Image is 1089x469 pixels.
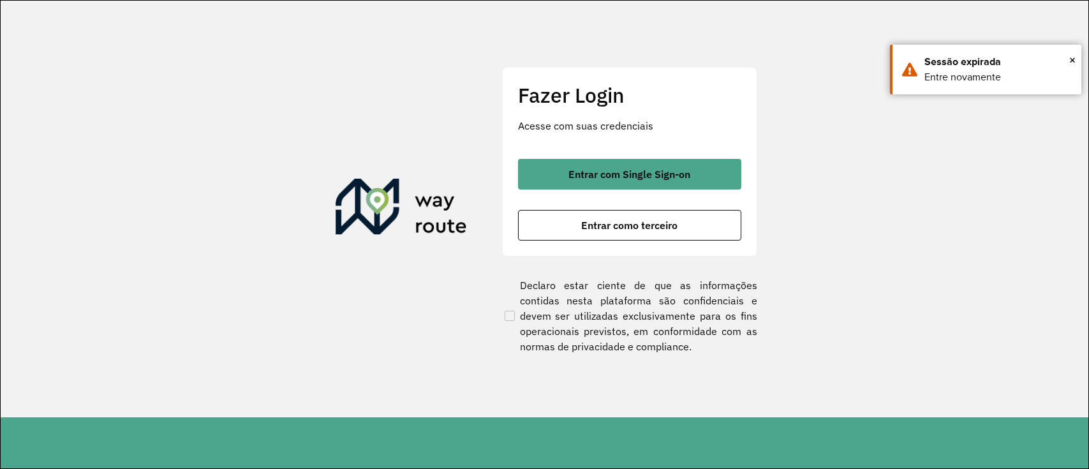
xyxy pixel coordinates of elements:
[924,70,1072,85] div: Entre novamente
[568,169,690,179] span: Entrar com Single Sign-on
[581,220,678,230] span: Entrar como terceiro
[518,210,741,241] button: button
[518,118,741,133] p: Acesse com suas credenciais
[336,179,467,240] img: Roteirizador AmbevTech
[1069,50,1076,70] button: Close
[1069,50,1076,70] span: ×
[518,159,741,190] button: button
[518,83,741,107] h2: Fazer Login
[924,54,1072,70] div: Sessão expirada
[502,278,757,354] label: Declaro estar ciente de que as informações contidas nesta plataforma são confidenciais e devem se...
